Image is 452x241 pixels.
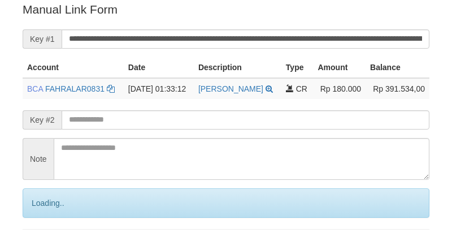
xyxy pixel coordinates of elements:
th: Date [124,57,194,78]
td: Rp 180.000 [314,78,366,99]
span: Key #1 [23,29,62,49]
span: BCA [27,84,43,93]
span: CR [296,84,307,93]
th: Type [281,57,314,78]
th: Description [194,57,281,78]
span: Key #2 [23,110,62,130]
div: Loading.. [23,188,429,218]
a: FAHRALAR0831 [45,84,105,93]
td: Rp 391.534,00 [366,78,429,99]
th: Account [23,57,124,78]
p: Manual Link Form [23,1,429,18]
span: Note [23,138,54,180]
a: [PERSON_NAME] [198,84,263,93]
th: Balance [366,57,429,78]
th: Amount [314,57,366,78]
td: [DATE] 01:33:12 [124,78,194,99]
a: Copy FAHRALAR0831 to clipboard [107,84,115,93]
